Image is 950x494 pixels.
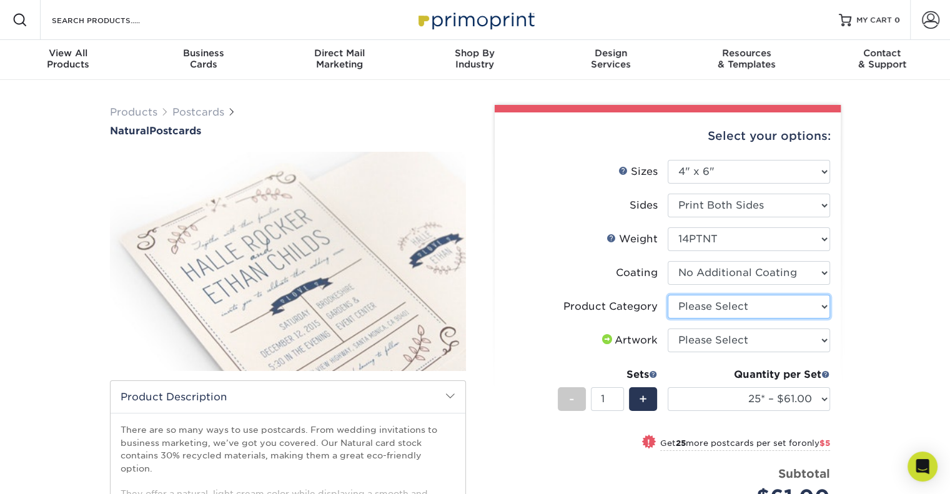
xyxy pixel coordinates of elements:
[563,299,658,314] div: Product Category
[505,112,831,160] div: Select your options:
[272,47,407,59] span: Direct Mail
[543,40,678,80] a: DesignServices
[172,106,224,118] a: Postcards
[407,47,543,59] span: Shop By
[558,367,658,382] div: Sets
[678,47,814,70] div: & Templates
[110,125,466,137] h1: Postcards
[136,47,271,70] div: Cards
[110,138,466,384] img: Natural 01
[413,6,538,33] img: Primoprint
[272,40,407,80] a: Direct MailMarketing
[600,333,658,348] div: Artwork
[814,47,950,59] span: Contact
[647,436,650,449] span: !
[819,438,830,448] span: $5
[801,438,830,448] span: only
[543,47,678,70] div: Services
[51,12,172,27] input: SEARCH PRODUCTS.....
[856,15,892,26] span: MY CART
[814,40,950,80] a: Contact& Support
[814,47,950,70] div: & Support
[660,438,830,451] small: Get more postcards per set for
[272,47,407,70] div: Marketing
[894,16,900,24] span: 0
[618,164,658,179] div: Sizes
[630,198,658,213] div: Sides
[678,40,814,80] a: Resources& Templates
[616,265,658,280] div: Coating
[407,40,543,80] a: Shop ByIndustry
[111,381,465,413] h2: Product Description
[668,367,830,382] div: Quantity per Set
[569,390,575,408] span: -
[678,47,814,59] span: Resources
[136,40,271,80] a: BusinessCards
[676,438,686,448] strong: 25
[136,47,271,59] span: Business
[778,467,830,480] strong: Subtotal
[908,452,938,482] div: Open Intercom Messenger
[407,47,543,70] div: Industry
[110,125,466,137] a: NaturalPostcards
[639,390,647,408] span: +
[543,47,678,59] span: Design
[110,106,157,118] a: Products
[110,125,149,137] span: Natural
[606,232,658,247] div: Weight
